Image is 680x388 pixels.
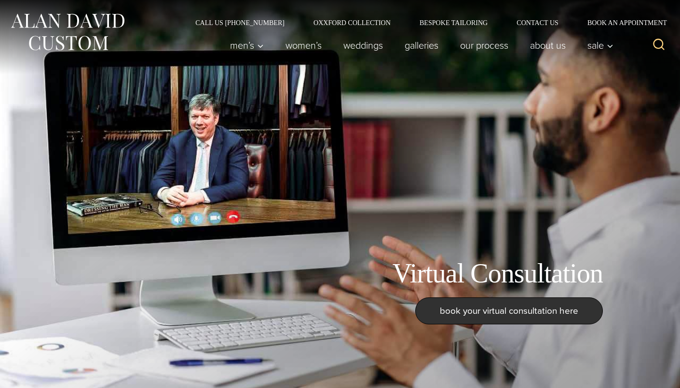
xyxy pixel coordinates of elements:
[393,257,603,290] h1: Virtual Consultation
[449,36,519,55] a: Our Process
[573,19,670,26] a: Book an Appointment
[275,36,333,55] a: Women’s
[299,19,405,26] a: Oxxford Collection
[230,40,264,50] span: Men’s
[647,34,670,57] button: View Search Form
[440,304,578,318] span: book your virtual consultation here
[333,36,394,55] a: weddings
[415,297,603,324] a: book your virtual consultation here
[587,40,613,50] span: Sale
[10,11,125,54] img: Alan David Custom
[181,19,670,26] nav: Secondary Navigation
[181,19,299,26] a: Call Us [PHONE_NUMBER]
[502,19,573,26] a: Contact Us
[219,36,619,55] nav: Primary Navigation
[405,19,502,26] a: Bespoke Tailoring
[394,36,449,55] a: Galleries
[519,36,577,55] a: About Us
